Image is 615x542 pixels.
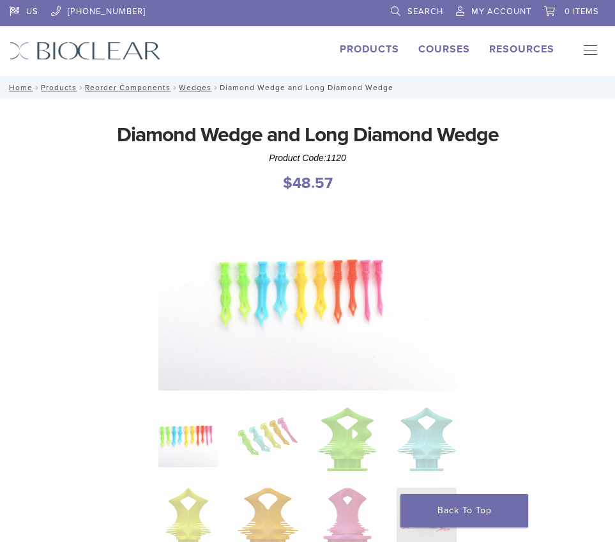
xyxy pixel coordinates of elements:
img: Bioclear [10,42,161,60]
span: Search [407,6,443,17]
a: Reorder Components [85,83,171,92]
a: Products [340,43,399,56]
img: Diamond Wedge and Long Diamond Wedge - Image 4 [397,407,457,471]
span: / [211,84,220,91]
span: / [33,84,41,91]
a: Wedges [179,83,211,92]
span: Product Code: [269,153,346,163]
span: / [77,84,85,91]
nav: Primary Navigation [573,42,605,61]
a: Courses [418,43,470,56]
bdi: 48.57 [283,174,333,192]
span: 1120 [326,153,346,163]
a: Products [41,83,77,92]
a: Back To Top [400,494,528,527]
span: $ [283,174,292,192]
a: Home [5,83,33,92]
img: DSC_0187_v3-1920x1218-1-324x324.png [158,407,218,467]
span: / [171,84,179,91]
h1: Diamond Wedge and Long Diamond Wedge [10,120,605,150]
img: DSC_0187_v3-1920x1218-1.png [158,201,457,391]
img: Diamond Wedge and Long Diamond Wedge - Image 2 [238,407,298,467]
span: My Account [471,6,531,17]
span: 0 items [565,6,599,17]
a: Resources [489,43,554,56]
img: Diamond Wedge and Long Diamond Wedge - Image 3 [317,407,377,471]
